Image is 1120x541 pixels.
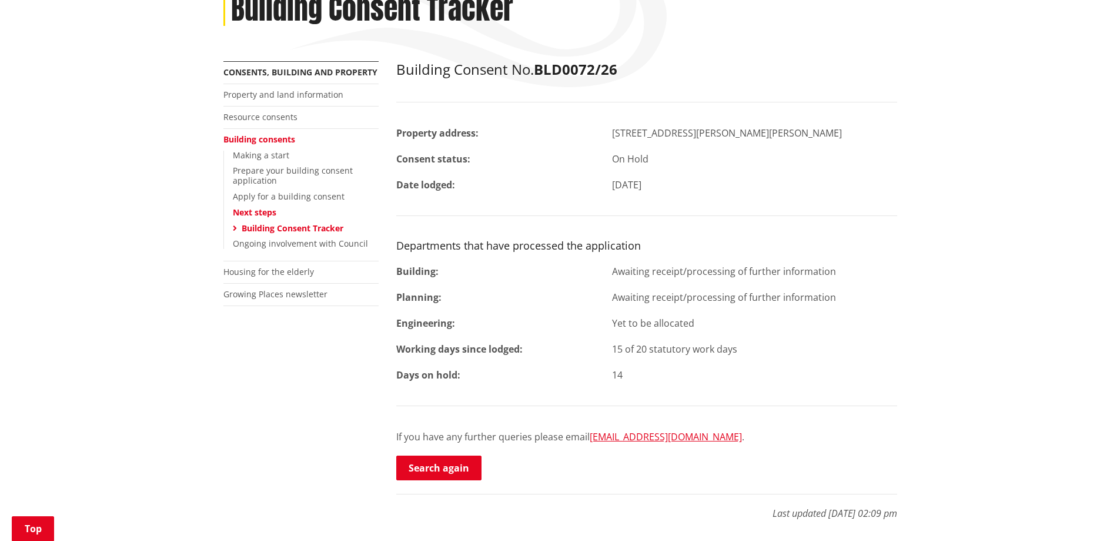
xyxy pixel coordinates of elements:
[396,61,897,78] h2: Building Consent No.
[233,150,289,161] a: Making a start
[396,240,897,253] h3: Departments that have processed the application
[590,430,742,443] a: [EMAIL_ADDRESS][DOMAIN_NAME]
[603,152,906,166] div: On Hold
[603,368,906,382] div: 14
[603,342,906,356] div: 15 of 20 statutory work days
[603,126,906,140] div: [STREET_ADDRESS][PERSON_NAME][PERSON_NAME]
[242,223,343,234] a: Building Consent Tracker
[396,343,523,356] strong: Working days since lodged:
[603,178,906,192] div: [DATE]
[12,516,54,541] a: Top
[396,127,479,140] strong: Property address:
[223,111,297,122] a: Resource consents
[233,165,353,186] a: Prepare your building consent application
[223,266,314,277] a: Housing for the elderly
[223,89,343,100] a: Property and land information
[396,178,455,191] strong: Date lodged:
[603,290,906,304] div: Awaiting receipt/processing of further information
[223,134,295,145] a: Building consents
[603,316,906,330] div: Yet to be allocated
[396,494,897,520] p: Last updated [DATE] 02:09 pm
[223,67,377,78] a: Consents, building and property
[396,291,442,304] strong: Planning:
[396,152,470,165] strong: Consent status:
[396,317,455,330] strong: Engineering:
[396,265,439,278] strong: Building:
[233,238,368,249] a: Ongoing involvement with Council
[233,207,276,218] a: Next steps
[1066,492,1108,534] iframe: Messenger Launcher
[223,288,327,300] a: Growing Places newsletter
[233,191,345,202] a: Apply for a building consent
[396,456,482,480] a: Search again
[396,430,897,444] p: If you have any further queries please email .
[603,264,906,278] div: Awaiting receipt/processing of further information
[534,59,617,79] strong: BLD0072/26
[396,369,460,381] strong: Days on hold:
